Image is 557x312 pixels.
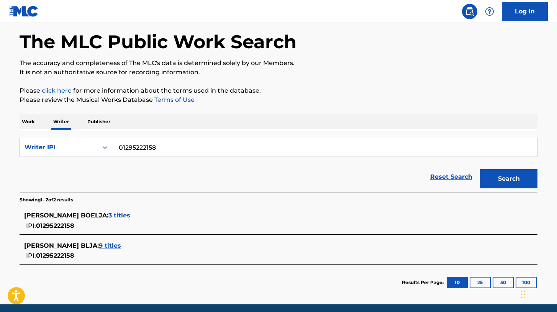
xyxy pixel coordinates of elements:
span: 9 titles [99,242,121,249]
h1: The MLC Public Work Search [20,30,297,53]
p: Showing 1 - 2 of 2 results [20,196,73,203]
a: Public Search [462,4,477,19]
button: Search [480,169,537,188]
div: Writer IPI [25,143,93,152]
p: The accuracy and completeness of The MLC's data is determined solely by our Members. [20,59,537,68]
img: help [485,7,494,16]
button: 25 [470,277,491,288]
p: Please for more information about the terms used in the database. [20,86,537,95]
span: IPI: [26,252,36,259]
span: 01295222158 [36,252,74,259]
div: Drag [521,283,526,306]
span: [PERSON_NAME] BLJA : [24,242,99,249]
span: [PERSON_NAME] BOELJA : [24,212,108,219]
p: Publisher [85,114,113,130]
span: 3 titles [108,212,130,219]
a: Log In [502,2,548,21]
a: Terms of Use [153,96,195,103]
iframe: Chat Widget [519,275,557,312]
img: search [465,7,474,16]
p: Work [20,114,37,130]
a: click here [42,87,72,94]
span: IPI: [26,222,36,229]
button: 100 [516,277,537,288]
img: MLC Logo [9,6,39,17]
form: Search Form [20,138,537,192]
p: It is not an authoritative source for recording information. [20,68,537,77]
p: Writer [51,114,71,130]
button: 50 [493,277,514,288]
button: 10 [447,277,468,288]
p: Results Per Page: [402,279,446,286]
p: Please review the Musical Works Database [20,95,537,105]
a: Reset Search [426,168,476,185]
span: 01295222158 [36,222,74,229]
div: Help [482,4,497,19]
